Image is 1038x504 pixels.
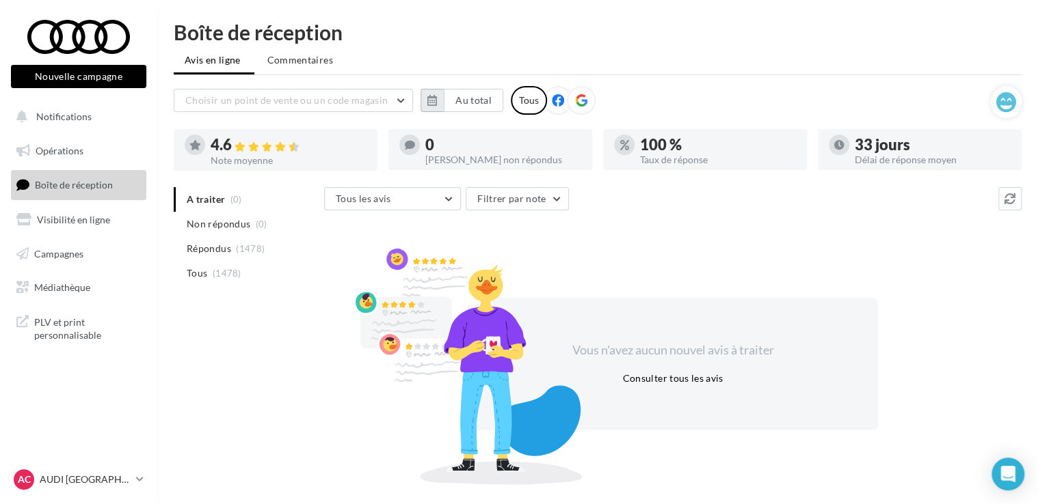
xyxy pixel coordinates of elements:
[8,307,149,348] a: PLV et print personnalisable
[855,155,1011,165] div: Délai de réponse moyen
[640,155,796,165] div: Taux de réponse
[34,247,83,259] span: Campagnes
[8,206,149,234] a: Visibilité en ligne
[617,370,728,387] button: Consulter tous les avis
[8,273,149,302] a: Médiathèque
[187,242,231,255] span: Répondus
[37,214,110,225] span: Visibilité en ligne
[185,94,388,106] span: Choisir un point de vente ou un code magasin
[11,466,146,492] a: AC AUDI [GEOGRAPHIC_DATA]
[640,137,796,152] div: 100 %
[187,217,250,231] span: Non répondus
[35,179,113,191] span: Boîte de réception
[36,145,83,156] span: Opérations
[267,53,333,67] span: Commentaires
[425,137,581,152] div: 0
[236,243,265,254] span: (1478)
[36,111,92,122] span: Notifications
[511,86,547,115] div: Tous
[34,281,90,293] span: Médiathèque
[211,137,367,153] div: 4.6
[336,193,391,204] span: Tous les avis
[174,89,413,112] button: Choisir un point de vente ou un code magasin
[421,89,503,112] button: Au total
[256,219,267,229] span: (0)
[324,187,461,210] button: Tous les avis
[555,341,790,359] div: Vous n'avez aucun nouvel avis à traiter
[11,65,146,88] button: Nouvelle campagne
[187,266,207,280] span: Tous
[34,313,141,342] span: PLV et print personnalisable
[18,473,31,486] span: AC
[8,170,149,199] a: Boîte de réception
[8,240,149,268] a: Campagnes
[174,22,1022,42] div: Boîte de réception
[425,155,581,165] div: [PERSON_NAME] non répondus
[213,268,241,279] span: (1478)
[444,89,503,112] button: Au total
[40,473,131,486] p: AUDI [GEOGRAPHIC_DATA]
[992,458,1024,490] div: Open Intercom Messenger
[466,187,569,210] button: Filtrer par note
[8,137,149,165] a: Opérations
[211,156,367,165] div: Note moyenne
[8,102,144,131] button: Notifications
[855,137,1011,152] div: 33 jours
